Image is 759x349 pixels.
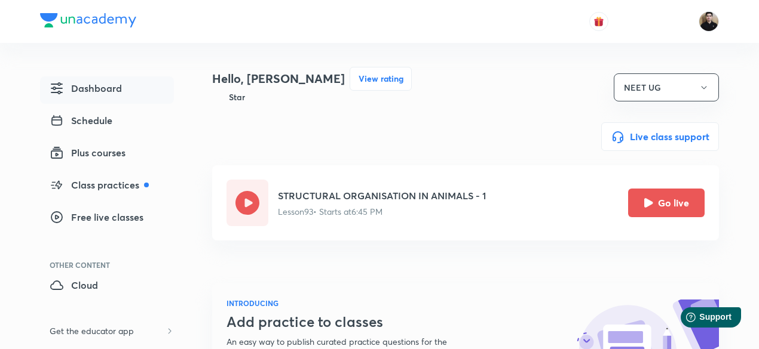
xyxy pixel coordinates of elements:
[50,210,143,224] span: Free live classes
[278,205,486,218] p: Lesson 93 • Starts at 6:45 PM
[227,298,476,308] h6: INTRODUCING
[50,113,112,128] span: Schedule
[601,122,719,151] button: Live class support
[40,173,174,200] a: Class practices
[40,205,174,233] a: Free live classes
[278,189,486,203] h5: STRUCTURAL ORGANISATION IN ANIMALS - 1
[40,13,136,27] img: Company Logo
[50,278,98,292] span: Cloud
[614,73,719,101] button: NEET UG
[40,109,174,136] a: Schedule
[212,70,345,88] h4: Hello, [PERSON_NAME]
[227,313,476,331] h3: Add practice to classes
[589,12,608,31] button: avatar
[40,13,136,30] a: Company Logo
[40,273,174,301] a: Cloud
[229,91,245,103] h6: Star
[50,146,126,160] span: Plus courses
[653,302,746,336] iframe: Help widget launcher
[212,91,224,103] img: Badge
[350,67,412,91] button: View rating
[40,320,143,342] h6: Get the educator app
[40,141,174,168] a: Plus courses
[50,178,149,192] span: Class practices
[699,11,719,32] img: Maneesh Kumar Sharma
[593,16,604,27] img: avatar
[628,189,705,217] button: Go live
[50,261,174,268] div: Other Content
[50,81,122,95] span: Dashboard
[40,76,174,104] a: Dashboard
